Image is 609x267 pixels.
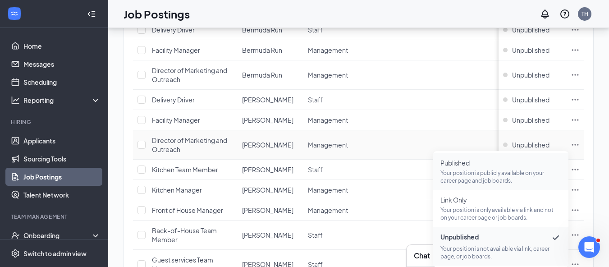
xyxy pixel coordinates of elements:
svg: QuestionInfo [559,9,570,19]
td: Staff [303,90,369,110]
td: Clemmons [238,221,303,250]
svg: Ellipses [571,115,580,124]
div: Onboarding [23,231,93,240]
a: Home [23,37,101,55]
td: Clemmons [238,180,303,200]
div: Hiring [11,118,99,126]
span: [PERSON_NAME] [242,186,293,194]
svg: Ellipses [571,25,580,34]
svg: Ellipses [571,70,580,79]
a: Scheduling [23,73,101,91]
div: Reporting [23,96,101,105]
span: Bermuda Run [242,26,282,34]
span: Staff [308,166,323,174]
svg: Ellipses [571,230,580,239]
td: Clemmons [238,200,303,221]
span: [PERSON_NAME] [242,206,293,214]
span: Delivery Driver [152,96,195,104]
td: Staff [303,160,369,180]
td: Clemmons [238,160,303,180]
td: Bermuda Run [238,20,303,40]
svg: Ellipses [571,185,580,194]
a: Sourcing Tools [23,150,101,168]
span: Unpublished [512,140,549,149]
svg: Ellipses [571,140,580,149]
div: Team Management [11,213,99,221]
svg: Ellipses [571,95,580,104]
span: [PERSON_NAME] [242,141,293,149]
span: Management [308,116,348,124]
a: Messages [23,55,101,73]
iframe: Intercom live chat [578,236,600,258]
td: Clemmons [238,110,303,130]
span: Staff [308,231,323,239]
p: Your position is publicly available on your career page and job boards. [440,169,561,184]
span: Bermuda Run [242,46,282,54]
a: Applicants [23,132,101,150]
td: Bermuda Run [238,60,303,90]
svg: Ellipses [571,46,580,55]
span: [PERSON_NAME] [242,231,293,239]
a: Job Postings [23,168,101,186]
span: Facility Manager [152,116,200,124]
span: Staff [308,96,323,104]
span: Staff [308,26,323,34]
td: Staff [303,20,369,40]
span: Management [308,206,348,214]
span: Unpublished [512,70,549,79]
span: [PERSON_NAME] [242,166,293,174]
td: Bermuda Run [238,40,303,60]
span: Director of Marketing and Outreach [152,66,227,83]
span: Unpublished [512,25,549,34]
svg: WorkstreamLogo [10,9,19,18]
div: Switch to admin view [23,249,87,258]
span: Facility Manager [152,46,200,54]
svg: Analysis [11,96,20,105]
div: TH [582,10,588,18]
svg: Ellipses [571,206,580,215]
svg: Checkmark [550,232,561,243]
span: Back-of-House Team Member [152,226,217,244]
td: Clemmons [238,130,303,160]
h3: Chat [414,251,430,261]
td: Clemmons [238,90,303,110]
span: Unpublished [512,95,549,104]
td: Management [303,110,369,130]
span: [PERSON_NAME] [242,96,293,104]
td: Management [303,60,369,90]
h1: Job Postings [124,6,190,22]
span: Delivery Driver [152,26,195,34]
span: Kitchen Team Member [152,166,218,174]
span: Management [308,71,348,79]
span: Bermuda Run [242,71,282,79]
svg: Ellipses [571,165,580,174]
span: [PERSON_NAME] [242,116,293,124]
svg: Notifications [540,9,550,19]
td: Management [303,130,369,160]
span: Unpublished [512,46,549,55]
td: Management [303,200,369,221]
td: Staff [303,221,369,250]
svg: Settings [11,249,20,258]
svg: UserCheck [11,231,20,240]
p: Your position is not available via link, career page, or job boards. [440,245,561,260]
span: Management [308,46,348,54]
span: Management [308,186,348,194]
a: Talent Network [23,186,101,204]
svg: Collapse [87,9,96,18]
td: Management [303,40,369,60]
span: Unpublished [440,232,561,243]
span: Front of House Manager [152,206,223,214]
span: Management [308,141,348,149]
p: Your position is only available via link and not on your career page or job boards. [440,206,561,221]
span: Director of Marketing and Outreach [152,136,227,153]
span: Published [440,158,561,167]
span: Unpublished [512,115,549,124]
span: Link Only [440,195,561,204]
span: Kitchen Manager [152,186,202,194]
td: Management [303,180,369,200]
